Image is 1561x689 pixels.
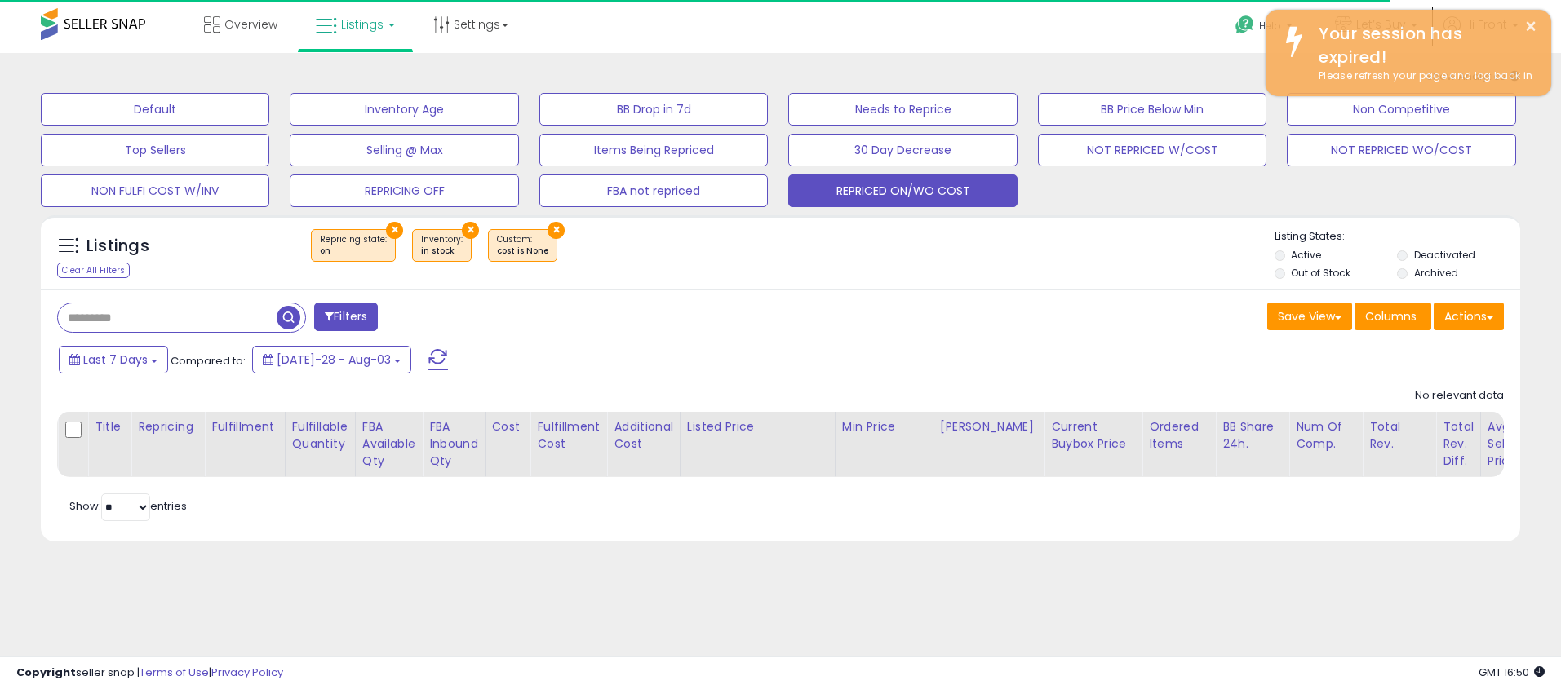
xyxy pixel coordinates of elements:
span: Repricing state : [320,233,387,258]
div: No relevant data [1415,388,1504,404]
div: Ordered Items [1149,418,1208,453]
span: Show: entries [69,498,187,514]
a: Terms of Use [140,665,209,680]
span: Help [1259,19,1281,33]
div: seller snap | | [16,665,283,681]
div: FBA Available Qty [362,418,415,470]
button: REPRICING OFF [290,174,518,207]
div: Avg Selling Price [1488,418,1547,470]
p: Listing States: [1275,229,1520,245]
button: NOT REPRICED W/COST [1038,134,1266,166]
button: × [386,222,403,239]
button: Last 7 Days [59,346,168,373]
label: Archived [1414,266,1458,280]
button: 30 Day Decrease [788,134,1017,166]
button: BB Drop in 7d [539,93,768,126]
div: Min Price [842,418,926,435]
div: FBA inbound Qty [429,418,478,470]
div: in stock [421,245,463,257]
button: Columns [1355,303,1431,330]
button: Selling @ Max [290,134,518,166]
div: Listed Price [687,418,828,435]
button: Filters [314,303,378,331]
strong: Copyright [16,665,76,680]
label: Out of Stock [1291,266,1350,280]
button: Non Competitive [1287,93,1515,126]
span: Compared to: [171,353,246,369]
button: Save View [1267,303,1352,330]
a: Privacy Policy [211,665,283,680]
div: Fulfillment [211,418,277,435]
div: Fulfillable Quantity [292,418,348,453]
div: Please refresh your page and log back in [1306,68,1539,84]
button: NON FULFI COST W/INV [41,174,269,207]
div: Your session has expired! [1306,22,1539,68]
button: REPRICED ON/WO COST [788,174,1017,207]
button: × [548,222,565,239]
label: Active [1291,248,1321,262]
button: NOT REPRICED WO/COST [1287,134,1515,166]
button: Inventory Age [290,93,518,126]
i: Get Help [1235,15,1255,35]
span: [DATE]-28 - Aug-03 [277,351,391,368]
span: Last 7 Days [83,351,148,368]
button: Actions [1434,303,1504,330]
div: Cost [492,418,524,435]
div: Total Rev. Diff. [1443,418,1474,470]
div: Current Buybox Price [1051,418,1135,453]
button: × [462,222,479,239]
label: Deactivated [1414,248,1475,262]
span: Inventory : [421,233,463,258]
div: Repricing [138,418,197,435]
div: Additional Cost [614,418,673,453]
button: FBA not repriced [539,174,768,207]
h5: Listings [86,235,149,258]
div: BB Share 24h. [1222,418,1282,453]
div: cost is None [497,245,548,257]
span: 2025-08-12 16:50 GMT [1479,665,1545,680]
button: Top Sellers [41,134,269,166]
div: on [320,245,387,257]
div: Total Rev. [1369,418,1429,453]
a: Help [1222,2,1309,53]
button: BB Price Below Min [1038,93,1266,126]
button: [DATE]-28 - Aug-03 [252,346,411,373]
div: Fulfillment Cost [537,418,600,453]
button: Default [41,93,269,126]
span: Listings [341,16,384,33]
button: × [1524,16,1537,37]
div: Clear All Filters [57,263,130,278]
div: Num of Comp. [1296,418,1355,453]
div: [PERSON_NAME] [940,418,1037,435]
div: Title [95,418,124,435]
span: Custom: [497,233,548,258]
span: Overview [224,16,277,33]
button: Needs to Reprice [788,93,1017,126]
span: Columns [1365,308,1417,325]
button: Items Being Repriced [539,134,768,166]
